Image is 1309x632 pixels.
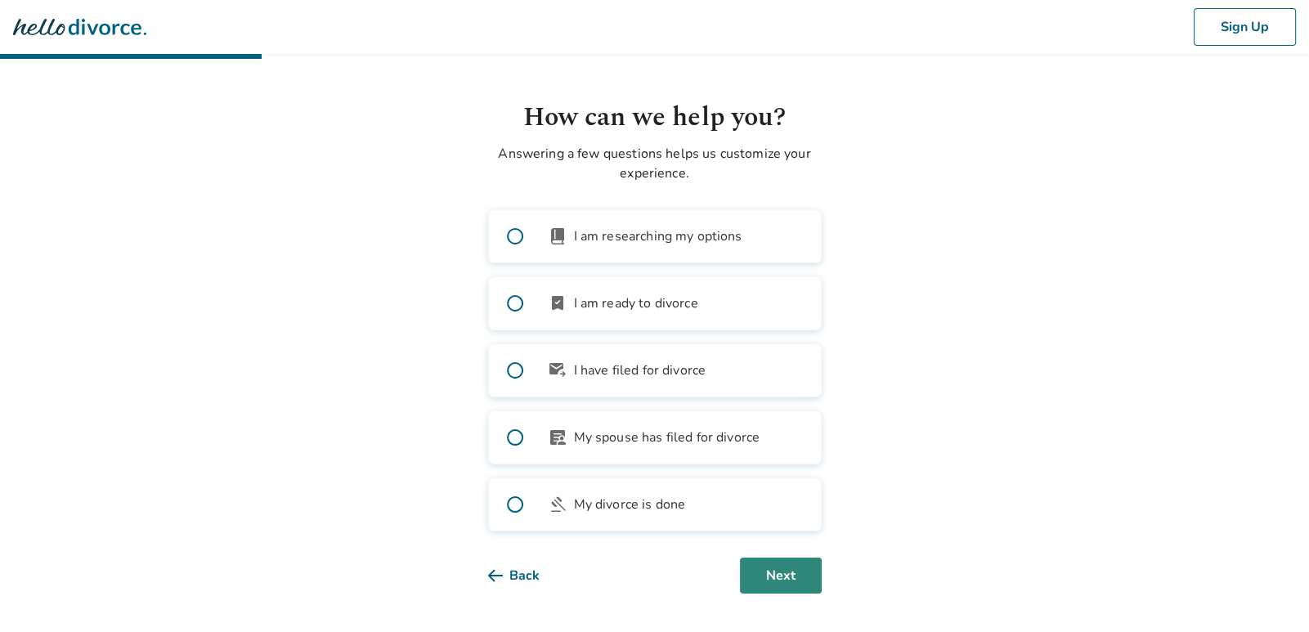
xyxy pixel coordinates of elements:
h1: How can we help you? [488,98,822,137]
button: Back [488,558,566,594]
span: I am ready to divorce [574,294,698,313]
button: Next [740,558,822,594]
span: My divorce is done [574,495,686,514]
span: My spouse has filed for divorce [574,428,760,447]
iframe: Chat Widget [1227,554,1309,632]
span: I am researching my options [574,226,742,246]
span: book_2 [548,226,567,246]
span: bookmark_check [548,294,567,313]
button: Sign Up [1194,8,1296,46]
p: Answering a few questions helps us customize your experience. [488,144,822,183]
span: I have filed for divorce [574,361,706,380]
span: gavel [548,495,567,514]
span: outgoing_mail [548,361,567,380]
span: article_person [548,428,567,447]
